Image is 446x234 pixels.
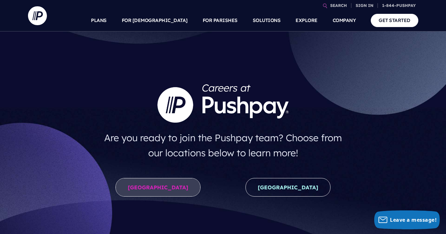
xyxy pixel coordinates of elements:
[333,9,356,31] a: COMPANY
[390,216,437,223] span: Leave a message!
[116,178,200,197] a: [GEOGRAPHIC_DATA]
[91,9,107,31] a: PLANS
[253,9,281,31] a: SOLUTIONS
[296,9,318,31] a: EXPLORE
[122,9,188,31] a: FOR [DEMOGRAPHIC_DATA]
[203,9,238,31] a: FOR PARISHES
[98,128,348,163] h4: Are you ready to join the Pushpay team? Choose from our locations below to learn more!
[374,210,440,229] button: Leave a message!
[371,14,418,27] a: GET STARTED
[246,178,330,197] a: [GEOGRAPHIC_DATA]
